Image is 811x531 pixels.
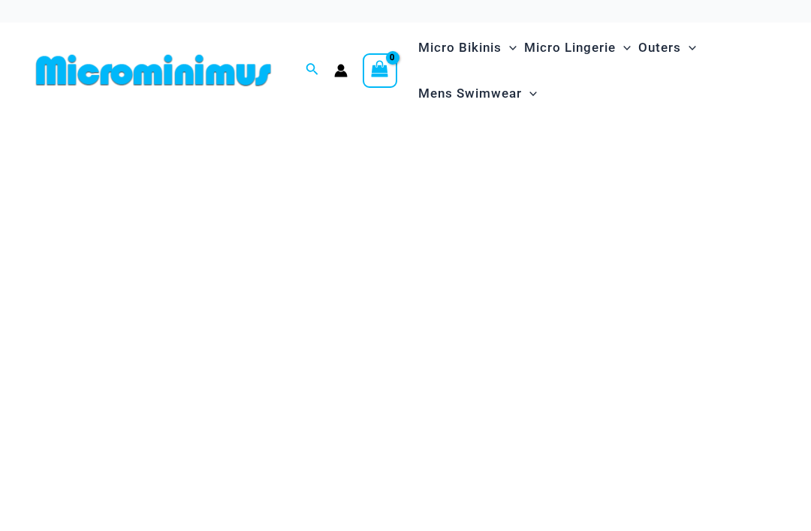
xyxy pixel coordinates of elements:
[681,29,696,67] span: Menu Toggle
[418,74,522,113] span: Mens Swimwear
[522,74,537,113] span: Menu Toggle
[616,29,631,67] span: Menu Toggle
[415,71,541,116] a: Mens SwimwearMenu ToggleMenu Toggle
[334,64,348,77] a: Account icon link
[635,25,700,71] a: OutersMenu ToggleMenu Toggle
[520,25,635,71] a: Micro LingerieMenu ToggleMenu Toggle
[524,29,616,67] span: Micro Lingerie
[502,29,517,67] span: Menu Toggle
[638,29,681,67] span: Outers
[306,61,319,80] a: Search icon link
[418,29,502,67] span: Micro Bikinis
[412,23,781,119] nav: Site Navigation
[30,53,277,87] img: MM SHOP LOGO FLAT
[363,53,397,88] a: View Shopping Cart, empty
[415,25,520,71] a: Micro BikinisMenu ToggleMenu Toggle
